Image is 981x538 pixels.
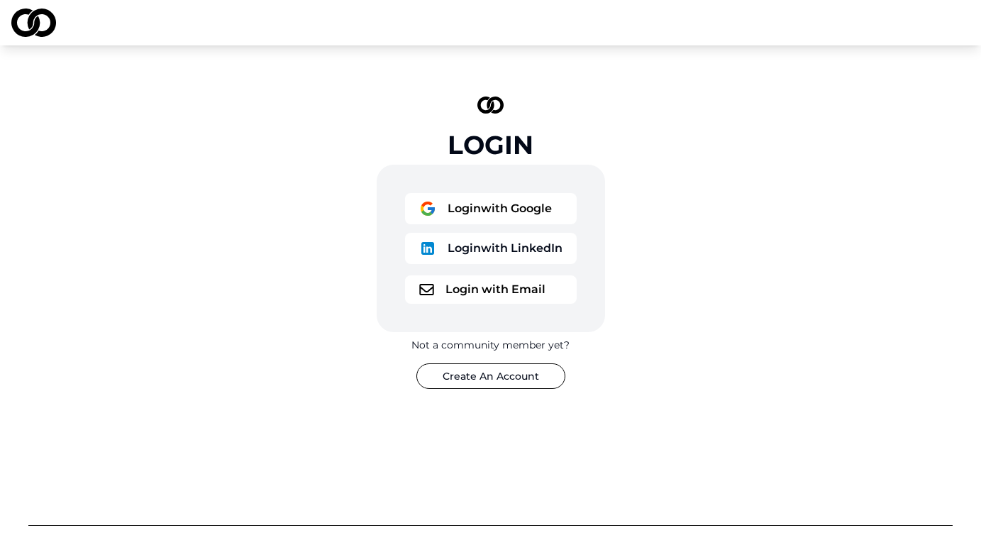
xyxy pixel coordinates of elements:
[419,200,436,217] img: logo
[405,275,577,304] button: logoLogin with Email
[411,338,570,352] div: Not a community member yet?
[11,9,56,37] img: logo
[416,363,565,389] button: Create An Account
[448,131,533,159] div: Login
[477,97,504,114] img: logo
[419,240,436,257] img: logo
[405,193,577,224] button: logoLoginwith Google
[419,284,434,295] img: logo
[405,233,577,264] button: logoLoginwith LinkedIn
